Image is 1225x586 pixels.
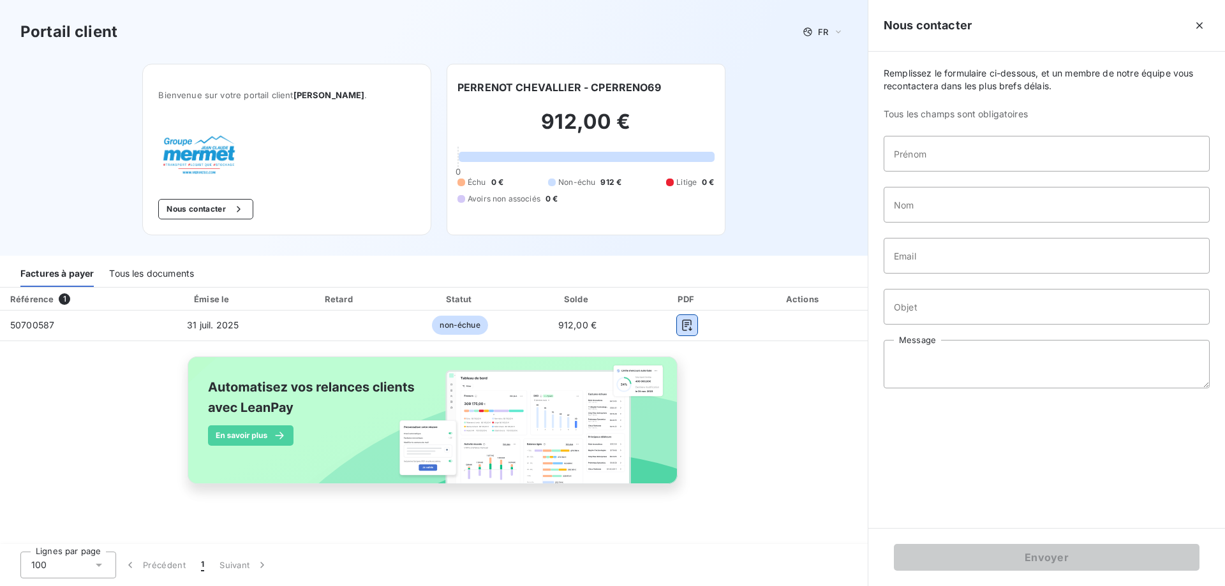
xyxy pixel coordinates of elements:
[176,349,692,506] img: banner
[818,27,828,37] span: FR
[558,319,597,330] span: 912,00 €
[149,293,276,305] div: Émise le
[31,559,47,571] span: 100
[158,90,415,100] span: Bienvenue sur votre portail client .
[884,187,1210,223] input: placeholder
[59,293,70,305] span: 1
[600,177,621,188] span: 912 €
[109,260,194,287] div: Tous les documents
[116,552,193,578] button: Précédent
[281,293,398,305] div: Retard
[193,552,212,578] button: 1
[884,289,1210,325] input: placeholder
[884,238,1210,274] input: placeholder
[158,199,253,219] button: Nous contacter
[884,17,972,34] h5: Nous contacter
[884,108,1210,121] span: Tous les champs sont obligatoires
[187,319,239,330] span: 31 juil. 2025
[558,177,595,188] span: Non-échu
[10,319,54,330] span: 50700587
[546,193,558,205] span: 0 €
[403,293,517,305] div: Statut
[884,136,1210,172] input: placeholder
[468,193,540,205] span: Avoirs non associés
[522,293,632,305] div: Solde
[468,177,486,188] span: Échu
[456,166,461,177] span: 0
[212,552,276,578] button: Suivant
[293,90,365,100] span: [PERSON_NAME]
[201,559,204,571] span: 1
[158,131,240,179] img: Company logo
[884,67,1210,92] span: Remplissez le formulaire ci-dessous, et un membre de notre équipe vous recontactera dans les plus...
[20,260,94,287] div: Factures à payer
[894,544,1199,571] button: Envoyer
[638,293,737,305] div: PDF
[742,293,865,305] div: Actions
[702,177,714,188] span: 0 €
[676,177,697,188] span: Litige
[432,316,487,335] span: non-échue
[457,80,661,95] h6: PERRENOT CHEVALLIER - CPERRENO69
[457,109,715,147] h2: 912,00 €
[10,294,54,304] div: Référence
[20,20,117,43] h3: Portail client
[491,177,503,188] span: 0 €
